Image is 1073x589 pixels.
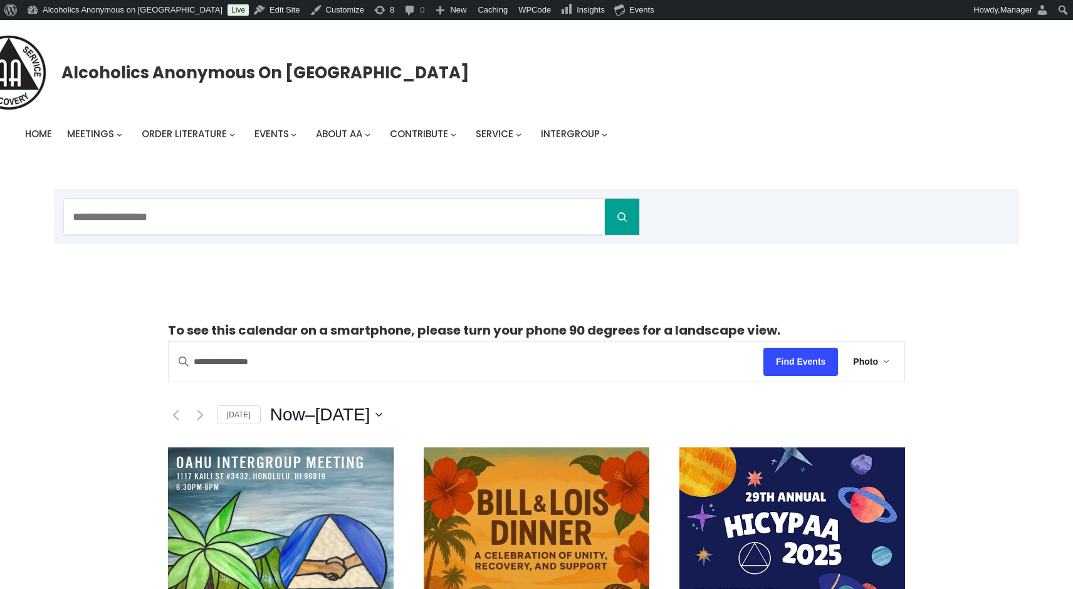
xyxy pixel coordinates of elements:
a: [DATE] [217,405,261,425]
a: About AA [316,125,362,143]
span: – [305,402,315,427]
button: Intergroup submenu [602,132,607,137]
button: Photo [838,341,904,382]
button: Contribute submenu [451,132,456,137]
span: Now [270,402,305,427]
span: Intergroup [541,127,600,140]
span: About AA [316,127,362,140]
a: Previous Events [168,407,183,422]
strong: To see this calendar on a smartphone, please turn your phone 90 degrees for a landscape view. [168,321,780,339]
span: Meetings [67,127,114,140]
nav: Intergroup [25,125,612,143]
button: Click to toggle datepicker [270,402,382,427]
a: Alcoholics Anonymous on [GEOGRAPHIC_DATA] [61,58,469,87]
span: Service [476,127,513,140]
button: Events submenu [291,132,296,137]
a: Next Events [192,407,207,422]
input: Enter Keyword. Search for events by Keyword. [169,342,763,382]
a: Service [476,125,513,143]
a: My Account [950,158,981,189]
span: [DATE] [315,402,370,427]
span: Contribute [390,127,448,140]
button: About AA submenu [365,132,370,137]
button: Find Events [763,348,838,376]
button: Cart [996,162,1020,186]
a: Live [228,4,249,16]
span: Order Literature [142,127,227,140]
span: Home [25,127,52,140]
span: Photo [853,355,878,369]
a: Meetings [67,125,114,143]
a: Home [25,125,52,143]
button: Order Literature submenu [229,132,235,137]
a: Events [254,125,289,143]
a: Contribute [390,125,448,143]
button: Meetings submenu [117,132,122,137]
span: Manager [1000,5,1032,14]
button: Service submenu [516,132,521,137]
button: Search [605,199,639,235]
span: Events [254,127,289,140]
a: Intergroup [541,125,600,143]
